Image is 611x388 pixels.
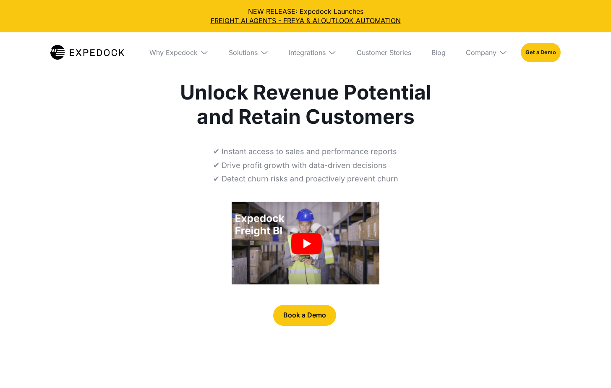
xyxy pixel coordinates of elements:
div: Integrations [289,48,326,57]
a: Book a Demo [273,305,336,326]
div: Company [466,48,496,57]
div: Why Expedock [149,48,198,57]
a: Blog [425,32,452,73]
div: Solutions [229,48,258,57]
div: NEW RELEASE: Expedock Launches [7,7,604,26]
p: ✔ Drive profit growth with data-driven decisions [213,160,387,171]
a: FREIGHT AI AGENTS - FREYA & AI OUTLOOK AUTOMATION [7,16,604,25]
p: ✔ Instant access to sales and performance reports [213,146,397,157]
h1: Unlock Revenue Potential and Retain Customers [180,80,431,129]
a: Get a Demo [521,43,561,62]
p: ✔ Detect churn risks and proactively prevent churn [213,173,398,185]
a: Customer Stories [350,32,418,73]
